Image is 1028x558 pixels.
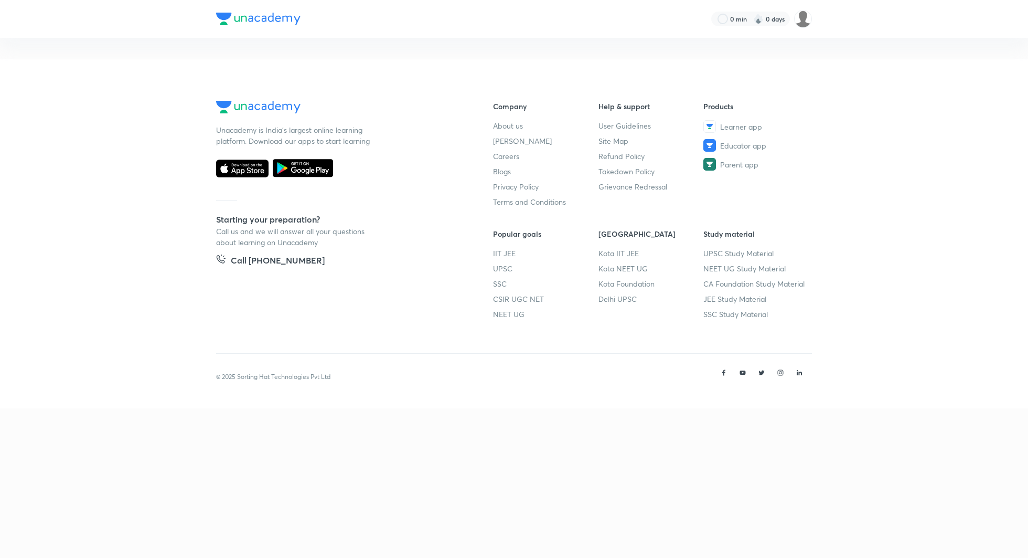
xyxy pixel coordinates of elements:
p: Call us and we will answer all your questions about learning on Unacademy [216,226,373,248]
img: Company Logo [216,101,301,113]
h6: [GEOGRAPHIC_DATA] [598,228,704,239]
span: Careers [493,151,519,162]
a: [PERSON_NAME] [493,135,598,146]
a: Grievance Redressal [598,181,704,192]
img: Siddharth Mitra [794,10,812,28]
a: Learner app [703,120,809,133]
a: CA Foundation Study Material [703,278,809,289]
img: Educator app [703,139,716,152]
a: SSC Study Material [703,309,809,320]
p: © 2025 Sorting Hat Technologies Pvt Ltd [216,372,330,382]
a: NEET UG [493,309,598,320]
a: User Guidelines [598,120,704,131]
a: Careers [493,151,598,162]
h6: Popular goals [493,228,598,239]
a: Kota IIT JEE [598,248,704,259]
img: streak [753,14,764,24]
a: Parent app [703,158,809,171]
span: Learner app [720,121,762,132]
a: Blogs [493,166,598,177]
a: Educator app [703,139,809,152]
span: Educator app [720,140,766,151]
a: Refund Policy [598,151,704,162]
h6: Study material [703,228,809,239]
h6: Company [493,101,598,112]
a: Delhi UPSC [598,293,704,304]
a: Takedown Policy [598,166,704,177]
a: SSC [493,278,598,289]
a: CSIR UGC NET [493,293,598,304]
h5: Starting your preparation? [216,213,459,226]
a: About us [493,120,598,131]
a: UPSC [493,263,598,274]
a: Company Logo [216,101,459,116]
span: Parent app [720,159,758,170]
a: JEE Study Material [703,293,809,304]
img: Company Logo [216,13,301,25]
a: Privacy Policy [493,181,598,192]
a: Site Map [598,135,704,146]
a: UPSC Study Material [703,248,809,259]
a: Call [PHONE_NUMBER] [216,254,325,269]
p: Unacademy is India’s largest online learning platform. Download our apps to start learning [216,124,373,146]
h6: Help & support [598,101,704,112]
img: Learner app [703,120,716,133]
a: Terms and Conditions [493,196,598,207]
a: NEET UG Study Material [703,263,809,274]
h5: Call [PHONE_NUMBER] [231,254,325,269]
a: Kota Foundation [598,278,704,289]
img: Parent app [703,158,716,171]
a: Kota NEET UG [598,263,704,274]
h6: Products [703,101,809,112]
a: IIT JEE [493,248,598,259]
